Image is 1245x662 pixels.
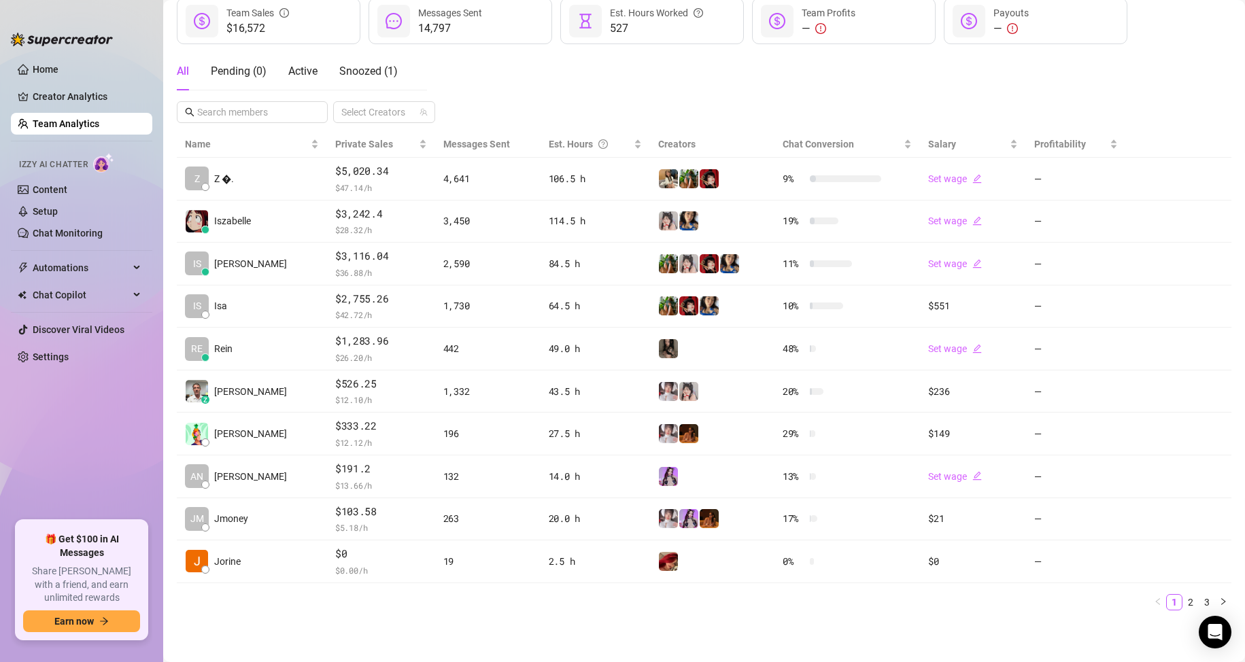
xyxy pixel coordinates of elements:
div: Est. Hours [549,137,631,152]
span: IS [193,256,201,271]
span: [PERSON_NAME] [214,384,287,399]
a: Creator Analytics [33,86,141,107]
span: $333.22 [335,418,427,434]
div: 263 [443,511,532,526]
span: info-circle [279,5,289,20]
div: 106.5 h [549,171,642,186]
span: question-circle [694,5,703,20]
img: yeule [659,339,678,358]
th: Name [177,131,327,158]
td: — [1026,285,1126,328]
div: $551 [928,298,1017,313]
button: Earn nowarrow-right [23,610,140,632]
li: 2 [1182,594,1199,610]
span: 20 % [783,384,804,399]
span: Name [185,137,308,152]
input: Search members [197,105,309,120]
img: Sabrina [659,296,678,315]
span: Jmoney [214,511,248,526]
img: logo-BBDzfeDw.svg [11,33,113,46]
span: Active [288,65,318,77]
li: 1 [1166,594,1182,610]
div: $236 [928,384,1017,399]
div: 4,641 [443,171,532,186]
span: $103.58 [335,504,427,520]
div: 20.0 h [549,511,642,526]
span: 14,797 [418,20,482,37]
span: 527 [610,20,703,37]
div: 43.5 h [549,384,642,399]
span: exclamation-circle [1007,23,1018,34]
img: Iszabelle [186,210,208,232]
td: — [1026,370,1126,413]
span: [PERSON_NAME] [214,426,287,441]
span: $16,572 [226,20,289,37]
img: Kisa [679,509,698,528]
span: edit [972,344,982,353]
span: arrow-right [99,616,109,626]
span: Payouts [993,7,1029,18]
span: Team Profits [802,7,855,18]
span: $ 12.10 /h [335,393,427,406]
div: 3,450 [443,213,532,228]
span: edit [972,471,982,481]
span: $ 47.14 /h [335,181,427,194]
span: Chat Copilot [33,284,129,306]
span: dollar-circle [194,13,210,29]
span: Z �. [214,171,234,186]
span: edit [972,174,982,184]
td: — [1026,540,1126,583]
span: Iszabelle [214,213,251,228]
img: AI Chatter [93,153,114,173]
td: — [1026,158,1126,201]
div: 49.0 h [549,341,642,356]
td: — [1026,498,1126,541]
img: Rosie [659,509,678,528]
span: Jorine [214,554,241,569]
span: hourglass [577,13,594,29]
span: Automations [33,257,129,279]
div: $149 [928,426,1017,441]
img: violet [720,254,739,273]
td: — [1026,413,1126,455]
a: Set wageedit [928,258,982,269]
span: Chat Conversion [783,139,854,150]
span: dollar-circle [961,13,977,29]
a: Set wageedit [928,215,982,226]
button: right [1215,594,1231,610]
img: Sabrina [659,169,678,188]
span: 19 % [783,213,804,228]
img: Sabrina [659,254,678,273]
div: 196 [443,426,532,441]
div: 2,590 [443,256,532,271]
span: 10 % [783,298,804,313]
td: — [1026,243,1126,285]
a: 3 [1199,595,1214,610]
div: 132 [443,469,532,484]
img: Rosie [659,424,678,443]
td: — [1026,328,1126,370]
img: violet [679,211,698,230]
span: $526.25 [335,376,427,392]
span: edit [972,259,982,268]
span: $0 [335,546,427,562]
div: Team Sales [226,5,289,20]
img: Miss [700,254,719,273]
a: Settings [33,351,69,362]
th: Creators [650,131,774,158]
div: — [993,20,1029,37]
td: — [1026,455,1126,498]
a: Setup [33,206,58,217]
span: search [185,107,194,117]
span: 48 % [783,341,804,356]
span: [PERSON_NAME] [214,256,287,271]
img: Jorine [186,550,208,572]
img: PantheraX [679,424,698,443]
span: RE [191,341,203,356]
div: 1,332 [443,384,532,399]
span: 11 % [783,256,804,271]
span: [PERSON_NAME] [214,469,287,484]
span: Izzy AI Chatter [19,158,88,171]
span: $5,020.34 [335,163,427,179]
img: Sabrina [679,169,698,188]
